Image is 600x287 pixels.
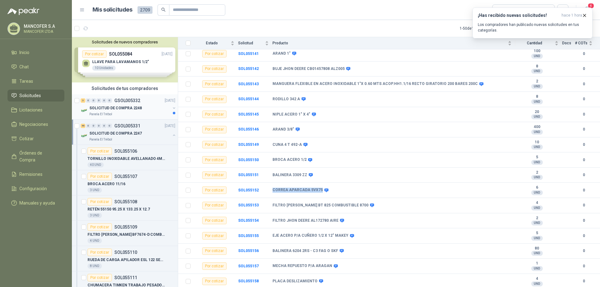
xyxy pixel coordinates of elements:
div: 3 UND [87,213,102,218]
h3: ¡Has recibido nuevas solicitudes! [478,13,559,18]
b: CUNA 4 T 492-A [272,142,302,147]
div: 0 [97,98,101,103]
p: [DATE] [165,98,175,104]
p: Panela El Trébol [89,137,112,142]
p: MANCOFER S.A [24,24,63,28]
span: hace 1 hora [562,13,582,18]
a: Licitaciones [7,104,64,116]
b: RODILLO 342 A [272,97,300,102]
img: Company Logo [81,132,88,140]
p: SOL055108 [114,200,137,204]
a: SOL055144 [238,97,259,101]
div: UND [531,54,543,59]
div: Por cotizar [87,147,112,155]
div: Por cotizar [87,249,112,256]
div: Por cotizar [87,223,112,231]
a: SOL055146 [238,127,259,131]
b: 10 [515,140,558,145]
div: 46 [81,124,85,128]
div: 3 [81,98,85,103]
p: BROCA ACERO 11/16 [87,181,125,187]
div: Por cotizar [87,274,112,281]
b: 80 [515,246,558,251]
b: SOL055157 [238,264,259,268]
div: Por cotizar [202,247,227,255]
b: 2 [515,216,558,221]
div: Por cotizar [202,202,227,209]
b: BALINERA 3309 ZZ [272,173,307,178]
b: 20 [515,110,558,115]
div: 0 [86,124,91,128]
b: MECHA REPUESTO P/A ARAGAN [272,264,332,269]
b: SOL055150 [238,158,259,162]
div: Por cotizar [87,198,112,205]
b: 0 [575,81,592,87]
div: UND [531,266,543,271]
b: PLACA DESLIZAMIENTO [272,279,317,284]
b: 2 [515,79,558,84]
b: 0 [575,187,592,193]
div: 8 UND [87,264,102,269]
a: SOL055158 [238,279,259,283]
b: 0 [575,248,592,254]
b: 8 [515,94,558,99]
div: UND [531,160,543,165]
div: UND [531,114,543,119]
p: [DATE] [165,123,175,129]
a: Inicio [7,47,64,58]
span: Solicitudes [19,92,41,99]
a: SOL055142 [238,67,259,71]
b: 8 [515,64,558,69]
b: 0 [575,172,592,178]
span: Negociaciones [19,121,48,128]
span: Remisiones [19,171,42,178]
span: Producto [272,41,507,45]
a: Por cotizarSOL055109FILTRO [PERSON_NAME] BF7674-D COMBUSTIB ALZ014 UND [72,221,178,246]
div: 0 [102,98,107,103]
div: 0 [91,124,96,128]
p: Los compradores han publicado nuevas solicitudes en tus categorías. [478,22,587,33]
div: Por cotizar [202,96,227,103]
p: FILTRO [PERSON_NAME] BF7674-D COMBUSTIB ALZ01 [87,232,165,238]
div: UND [531,99,543,104]
div: 40 UND [87,162,104,167]
div: 4 UND [87,238,102,243]
b: 0 [575,202,592,208]
div: Por cotizar [202,217,227,224]
a: SOL055153 [238,203,259,207]
b: BUJE JHON DEERE CB01457808 ALZ005 [272,67,345,72]
div: UND [531,281,543,286]
div: UND [531,205,543,210]
div: UND [531,84,543,89]
span: Órdenes de Compra [19,150,58,163]
div: 0 [107,98,112,103]
span: Estado [194,41,229,45]
h1: Mis solicitudes [92,5,132,14]
div: Por cotizar [202,65,227,73]
p: SOL055107 [114,174,137,179]
b: ARAND 1" [272,51,291,56]
div: Solicitudes de tus compradores [72,82,178,94]
b: 0 [575,142,592,148]
a: Tareas [7,75,64,87]
div: Por cotizar [202,232,227,240]
b: 2 [515,170,558,175]
div: UND [531,236,543,241]
b: SOL055151 [238,173,259,177]
span: Configuración [19,185,47,192]
span: Solicitud [238,41,264,45]
span: Cotizar [19,135,34,142]
img: Company Logo [81,107,88,114]
a: Negociaciones [7,118,64,130]
b: MANGUERA FLEXIBLE EN ACERO INOXIDABLE 1"X 0.60 MTS ACOP.HH1.1/16 RECTO GIRATORIO 200 BARES 200C [272,82,478,87]
b: FILTRO [PERSON_NAME] BT 825 COMBUSTIBLE 8700 [272,203,368,208]
div: Por cotizar [202,126,227,133]
b: SOL055154 [238,218,259,223]
b: 0 [575,263,592,269]
button: Solicitudes de nuevos compradores [74,40,175,44]
div: Por cotizar [202,111,227,118]
p: SOLICITUD DE COMPRA 2248 [89,105,142,111]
